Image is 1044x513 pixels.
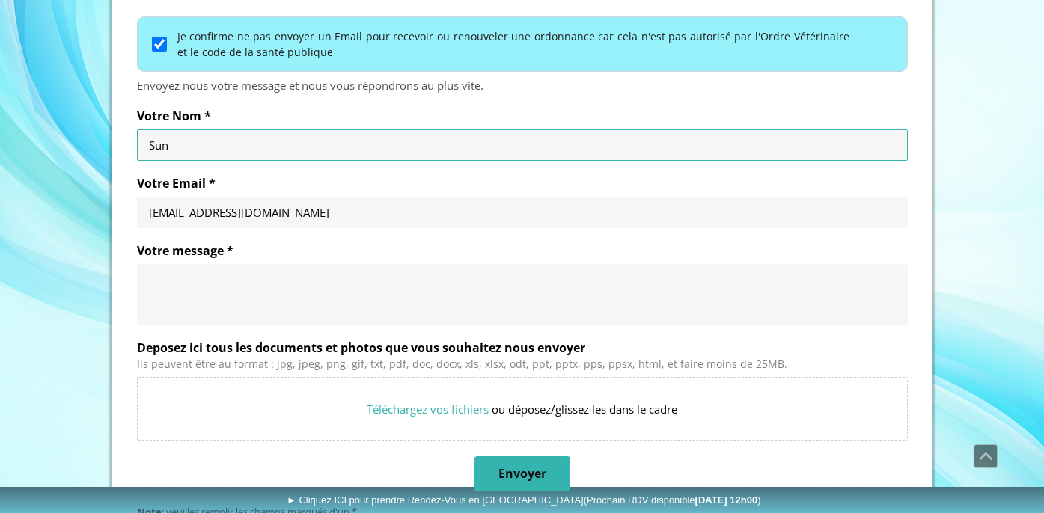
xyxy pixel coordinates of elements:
[498,466,546,482] span: Envoyer
[974,445,997,467] span: Défiler vers le haut
[137,243,908,258] label: Votre message *
[137,358,908,371] div: Ils peuvent être au format : jpg, jpeg, png, gif, txt, pdf, doc, docx, xls, xlsx, odt, ppt, pptx,...
[137,340,908,355] label: Deposez ici tous les documents et photos que vous souhaitez nous envoyer
[177,28,849,60] label: Je confirme ne pas envoyer un Email pour recevoir ou renouveler une ordonnance car cela n'est pas...
[137,108,908,123] label: Votre Nom *
[137,78,908,93] div: Envoyez nous votre message et nous vous répondrons au plus vite.
[149,138,896,153] input: Votre Nom *
[974,444,998,468] a: Défiler vers le haut
[137,176,908,191] label: Votre Email *
[474,456,570,491] button: Envoyer
[149,205,896,220] input: Votre Email *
